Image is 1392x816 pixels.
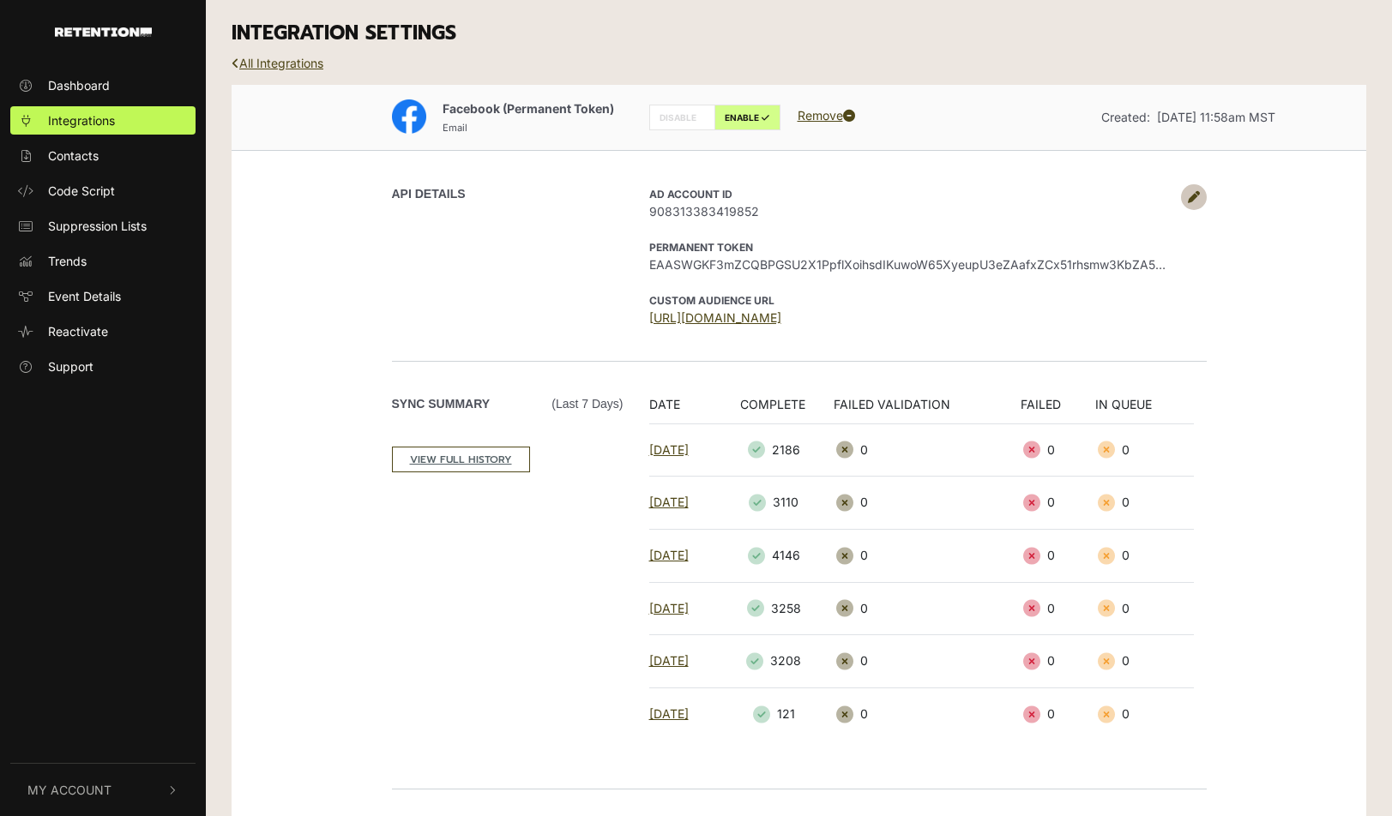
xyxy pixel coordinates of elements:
a: [DATE] [649,442,689,457]
span: Trends [48,252,87,270]
td: 4146 [722,529,834,582]
img: Facebook (Permanent Token) [392,99,426,134]
th: FAILED VALIDATION [834,395,1021,424]
td: 0 [1095,582,1194,635]
span: Facebook (Permanent Token) [443,101,614,116]
a: Integrations [10,106,196,135]
span: EAASWGKF3mZCQBPGSU2X1PpflXoihsdIKuwoW65XyeupU3eZAafxZCx51rhsmw3KbZA5HMZAV0zoCQwpKwPfqZAcPIrOgAcin... [649,255,1172,273]
a: VIEW FULL HISTORY [392,447,530,472]
label: ENABLE [714,105,780,130]
button: My Account [10,764,196,816]
a: [DATE] [649,601,689,615]
td: 0 [834,477,1021,530]
label: API DETAILS [392,185,466,203]
span: Support [48,357,93,375]
td: 0 [1021,635,1095,688]
td: 0 [1095,687,1194,740]
a: [DATE] [649,495,689,509]
span: Contacts [48,147,99,165]
a: Code Script [10,177,196,205]
span: Suppression Lists [48,217,147,235]
td: 0 [834,582,1021,635]
a: Contacts [10,141,196,170]
td: 0 [834,423,1021,477]
label: Sync Summary [392,395,624,413]
td: 2186 [722,423,834,477]
td: 0 [1021,477,1095,530]
th: FAILED [1021,395,1095,424]
img: Retention.com [55,27,152,37]
td: 0 [1021,582,1095,635]
span: (Last 7 days) [551,395,623,413]
td: 0 [1095,477,1194,530]
td: 0 [1095,529,1194,582]
th: COMPLETE [722,395,834,424]
label: DISABLE [649,105,715,130]
span: [DATE] 11:58am MST [1157,110,1275,124]
a: Remove [798,108,855,123]
td: 0 [1095,423,1194,477]
a: Support [10,352,196,381]
span: My Account [27,781,111,799]
span: Event Details [48,287,121,305]
strong: Permanent Token [649,241,753,254]
a: Event Details [10,282,196,310]
th: IN QUEUE [1095,395,1194,424]
a: Suppression Lists [10,212,196,240]
td: 3110 [722,477,834,530]
td: 0 [834,687,1021,740]
span: Code Script [48,182,115,200]
h3: INTEGRATION SETTINGS [232,21,1366,45]
a: [DATE] [649,706,689,721]
a: [DATE] [649,548,689,562]
span: Dashboard [48,76,110,94]
td: 0 [834,529,1021,582]
a: [URL][DOMAIN_NAME] [649,310,781,325]
a: Dashboard [10,71,196,99]
td: 0 [1021,529,1095,582]
span: 908313383419852 [649,202,1172,220]
td: 121 [722,687,834,740]
td: 3208 [722,635,834,688]
span: Integrations [48,111,115,129]
th: DATE [649,395,722,424]
td: 0 [1021,687,1095,740]
span: Reactivate [48,322,108,340]
a: [DATE] [649,653,689,668]
a: All Integrations [232,56,323,70]
strong: CUSTOM AUDIENCE URL [649,294,774,307]
td: 0 [1095,635,1194,688]
span: Created: [1101,110,1150,124]
td: 3258 [722,582,834,635]
small: Email [443,122,467,134]
strong: AD Account ID [649,188,732,201]
a: Trends [10,247,196,275]
a: Reactivate [10,317,196,345]
td: 0 [1021,423,1095,477]
td: 0 [834,635,1021,688]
